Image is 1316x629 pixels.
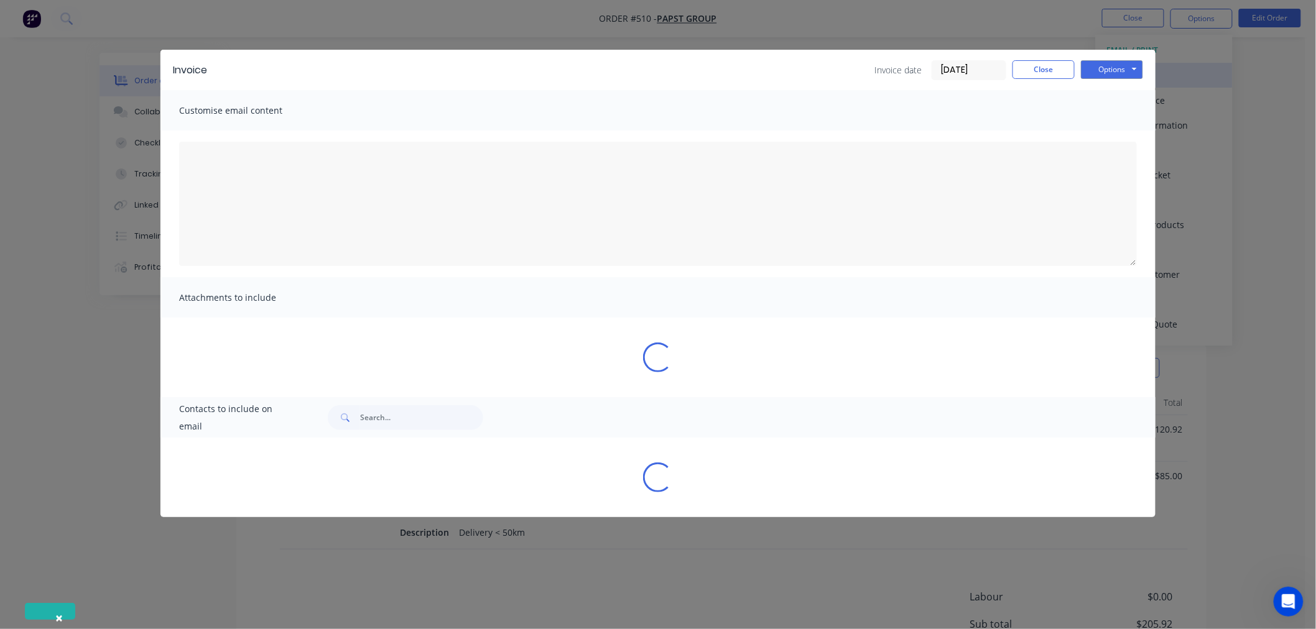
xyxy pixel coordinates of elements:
[179,102,316,119] span: Customise email content
[1012,60,1075,79] button: Close
[179,289,316,306] span: Attachments to include
[1081,60,1143,79] button: Options
[1274,587,1304,617] iframe: Intercom live chat
[55,609,63,627] span: ×
[874,63,922,76] span: Invoice date
[179,400,297,435] span: Contacts to include on email
[173,63,207,78] div: Invoice
[360,405,483,430] input: Search...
